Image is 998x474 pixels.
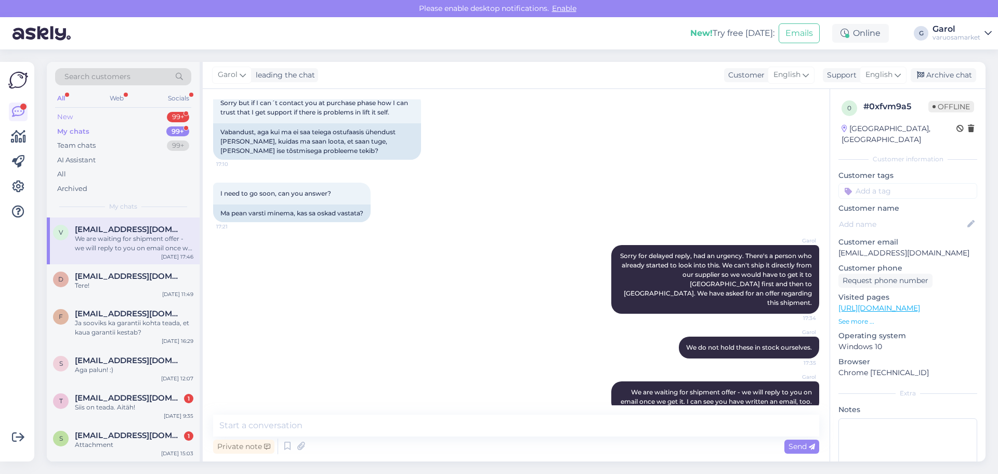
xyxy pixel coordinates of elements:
[75,234,193,253] div: We are waiting for shipment offer - we will reply to you on email once we get it. I can see you h...
[839,219,965,230] input: Add name
[838,183,977,199] input: Add a tag
[838,404,977,415] p: Notes
[167,112,189,122] div: 99+
[620,252,813,306] span: Sorry for delayed reply, had an urgency. There's a person who already started to look into this. ...
[838,292,977,303] p: Visited pages
[838,303,920,313] a: [URL][DOMAIN_NAME]
[167,140,189,151] div: 99+
[838,263,977,274] p: Customer phone
[75,272,183,281] span: drmaska29@gmail.com
[184,431,193,441] div: 1
[75,403,193,412] div: Siis on teada. Aitäh!
[773,69,800,81] span: English
[213,204,371,222] div: Ma pean varsti minema, kas sa oskad vastata?
[686,343,812,351] span: We do not hold these in stock ourselves.
[75,440,193,450] div: Attachment
[823,70,857,81] div: Support
[838,203,977,214] p: Customer name
[216,223,255,230] span: 17:21
[75,318,193,337] div: Ja sooviks ka garantii kohta teada, et kaua garantii kestab?
[57,126,89,137] div: My chats
[863,100,928,113] div: # 0xfvm9a5
[161,375,193,382] div: [DATE] 12:07
[838,341,977,352] p: Windows 10
[842,123,956,145] div: [GEOGRAPHIC_DATA], [GEOGRAPHIC_DATA]
[161,450,193,457] div: [DATE] 15:03
[59,434,63,442] span: s
[161,253,193,261] div: [DATE] 17:46
[216,160,255,168] span: 17:10
[75,365,193,375] div: Aga palun! :)
[724,70,765,81] div: Customer
[549,4,580,13] span: Enable
[777,328,816,336] span: Garol
[777,314,816,322] span: 17:34
[166,92,191,105] div: Socials
[838,317,977,326] p: See more ...
[162,290,193,298] div: [DATE] 11:49
[75,356,183,365] span: siliksaaregert@gmail.com
[220,189,331,197] span: I need to go soon, can you answer?
[59,228,63,236] span: v
[75,431,183,440] span: sonyericson2007@gmail.com
[55,92,67,105] div: All
[57,169,66,180] div: All
[57,184,87,194] div: Archived
[838,237,977,248] p: Customer email
[8,70,28,90] img: Askly Logo
[911,68,976,82] div: Archive chat
[865,69,892,81] span: English
[57,155,96,165] div: AI Assistant
[838,367,977,378] p: Chrome [TECHNICAL_ID]
[933,25,980,33] div: Garol
[838,356,977,367] p: Browser
[109,202,137,211] span: My chats
[218,69,238,81] span: Garol
[838,170,977,181] p: Customer tags
[75,309,183,318] span: frostdetail.co2@gmail.com
[59,313,63,321] span: f
[166,126,189,137] div: 99+
[184,394,193,403] div: 1
[59,360,63,367] span: s
[162,337,193,345] div: [DATE] 16:29
[933,25,992,42] a: Garolvaruosamarket
[690,28,713,38] b: New!
[914,26,928,41] div: G
[108,92,126,105] div: Web
[58,275,63,283] span: d
[832,24,889,43] div: Online
[838,248,977,259] p: [EMAIL_ADDRESS][DOMAIN_NAME]
[75,393,183,403] span: talis753@gmail.com
[75,225,183,234] span: vjalkanen@gmail.com
[59,397,63,405] span: t
[777,359,816,367] span: 17:35
[933,33,980,42] div: varuosamarket
[57,140,96,151] div: Team chats
[779,23,820,43] button: Emails
[777,237,816,245] span: Garol
[621,388,813,405] span: We are waiting for shipment offer - we will reply to you on email once we get it. I can see you h...
[57,112,73,122] div: New
[838,274,933,288] div: Request phone number
[252,70,315,81] div: leading the chat
[64,71,130,82] span: Search customers
[213,440,274,454] div: Private note
[847,104,851,112] span: 0
[213,123,421,160] div: Vabandust, aga kui ma ei saa teiega ostufaasis ühendust [PERSON_NAME], kuidas ma saan loota, et s...
[789,442,815,451] span: Send
[838,155,977,164] div: Customer information
[838,389,977,398] div: Extra
[838,330,977,341] p: Operating system
[75,281,193,290] div: Tere!
[164,412,193,420] div: [DATE] 9:35
[690,27,774,40] div: Try free [DATE]:
[928,101,974,112] span: Offline
[777,373,816,381] span: Garol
